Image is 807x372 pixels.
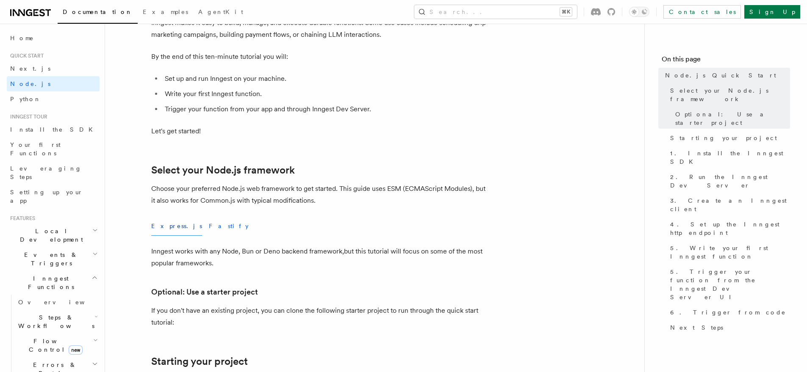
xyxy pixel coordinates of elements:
[672,107,790,130] a: Optional: Use a starter project
[10,80,50,87] span: Node.js
[667,305,790,320] a: 6. Trigger from code
[670,173,790,190] span: 2. Run the Inngest Dev Server
[670,196,790,213] span: 3. Create an Inngest client
[7,251,92,267] span: Events & Triggers
[744,5,800,19] a: Sign Up
[162,88,490,100] li: Write your first Inngest function.
[670,149,790,166] span: 1. Install the Inngest SDK
[138,3,193,23] a: Examples
[7,122,100,137] a: Install the SDK
[151,245,490,269] p: Inngest works with any Node, Bun or Deno backend framework,but this tutorial will focus on some o...
[675,110,790,127] span: Optional: Use a starter project
[10,96,41,102] span: Python
[162,73,490,85] li: Set up and run Inngest on your machine.
[209,217,249,236] button: Fastify
[151,286,258,298] a: Optional: Use a starter project
[15,310,100,333] button: Steps & Workflows
[670,244,790,261] span: 5. Write your first Inngest function
[7,223,100,247] button: Local Development
[7,247,100,271] button: Events & Triggers
[7,30,100,46] a: Home
[7,52,44,59] span: Quick start
[15,313,94,330] span: Steps & Workflows
[10,126,98,133] span: Install the SDK
[7,271,100,295] button: Inngest Functions
[560,8,572,16] kbd: ⌘K
[667,264,790,305] a: 5. Trigger your function from the Inngest Dev Server UI
[667,130,790,146] a: Starting your project
[414,5,577,19] button: Search...⌘K
[7,161,100,185] a: Leveraging Steps
[151,183,490,207] p: Choose your preferred Node.js web framework to get started. This guide uses ESM (ECMAScript Modul...
[7,91,100,107] a: Python
[151,217,202,236] button: Express.js
[662,54,790,68] h4: On this page
[7,227,92,244] span: Local Development
[7,113,47,120] span: Inngest tour
[58,3,138,24] a: Documentation
[667,146,790,169] a: 1. Install the Inngest SDK
[667,83,790,107] a: Select your Node.js framework
[151,164,295,176] a: Select your Node.js framework
[15,333,100,357] button: Flow Controlnew
[663,5,741,19] a: Contact sales
[15,337,93,354] span: Flow Control
[69,345,83,355] span: new
[151,355,248,367] a: Starting your project
[670,267,790,301] span: 5. Trigger your function from the Inngest Dev Server UI
[15,295,100,310] a: Overview
[667,169,790,193] a: 2. Run the Inngest Dev Server
[143,8,188,15] span: Examples
[7,76,100,91] a: Node.js
[667,240,790,264] a: 5. Write your first Inngest function
[7,215,35,222] span: Features
[7,274,92,291] span: Inngest Functions
[670,323,723,332] span: Next Steps
[10,34,34,42] span: Home
[151,17,490,41] p: Inngest makes it easy to build, manage, and execute durable functions. Some use cases include sch...
[667,217,790,240] a: 4. Set up the Inngest http endpoint
[629,7,649,17] button: Toggle dark mode
[151,51,490,63] p: By the end of this ten-minute tutorial you will:
[7,185,100,208] a: Setting up your app
[198,8,243,15] span: AgentKit
[670,86,790,103] span: Select your Node.js framework
[7,61,100,76] a: Next.js
[63,8,133,15] span: Documentation
[667,320,790,335] a: Next Steps
[667,193,790,217] a: 3. Create an Inngest client
[670,134,777,142] span: Starting your project
[18,299,105,306] span: Overview
[10,189,83,204] span: Setting up your app
[7,137,100,161] a: Your first Functions
[662,68,790,83] a: Node.js Quick Start
[193,3,248,23] a: AgentKit
[10,165,82,180] span: Leveraging Steps
[151,125,490,137] p: Let's get started!
[151,305,490,328] p: If you don't have an existing project, you can clone the following starter project to run through...
[670,308,786,317] span: 6. Trigger from code
[665,71,776,80] span: Node.js Quick Start
[10,65,50,72] span: Next.js
[162,103,490,115] li: Trigger your function from your app and through Inngest Dev Server.
[10,141,61,157] span: Your first Functions
[670,220,790,237] span: 4. Set up the Inngest http endpoint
